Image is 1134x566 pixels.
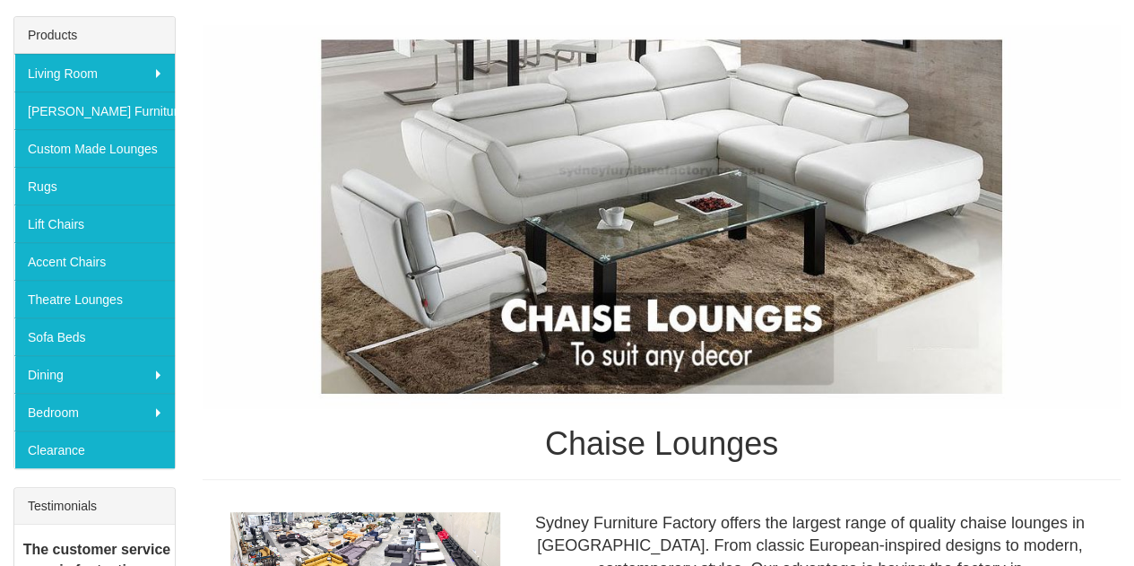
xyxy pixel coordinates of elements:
h1: Chaise Lounges [203,426,1121,462]
a: Theatre Lounges [14,280,175,318]
a: Clearance [14,431,175,468]
div: Products [14,17,175,54]
a: Custom Made Lounges [14,129,175,167]
a: Lift Chairs [14,205,175,242]
a: Living Room [14,54,175,91]
a: Accent Chairs [14,242,175,280]
a: Bedroom [14,393,175,431]
a: Sofa Beds [14,318,175,355]
a: Dining [14,355,175,393]
a: [PERSON_NAME] Furniture [14,91,175,129]
div: Testimonials [14,488,175,525]
a: Rugs [14,167,175,205]
img: Chaise Lounges [203,25,1121,408]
